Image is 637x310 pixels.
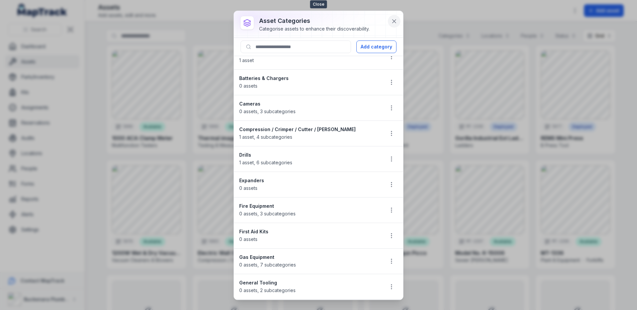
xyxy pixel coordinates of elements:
[239,228,379,235] strong: First Aid Kits
[239,126,379,133] strong: Compression / Crimper / Cutter / [PERSON_NAME]
[239,177,379,184] strong: Expanders
[239,262,296,268] span: 0 assets , 7 subcategories
[239,75,379,82] strong: Batteries & Chargers
[239,57,254,63] span: 1 asset
[239,279,379,286] strong: General Tooling
[239,185,257,191] span: 0 assets
[239,109,296,114] span: 0 assets , 3 subcategories
[239,160,292,165] span: 1 asset , 6 subcategories
[239,254,379,261] strong: Gas Equipment
[239,236,257,242] span: 0 assets
[239,211,296,216] span: 0 assets , 3 subcategories
[259,16,370,26] h3: asset categories
[310,0,327,8] span: Close
[239,101,379,107] strong: Cameras
[239,83,257,89] span: 0 assets
[239,203,379,209] strong: Fire Equipment
[259,26,370,32] div: Categorise assets to enhance their discoverability.
[239,134,292,140] span: 1 asset , 4 subcategories
[239,152,379,158] strong: Drills
[356,40,396,53] button: Add category
[239,287,296,293] span: 0 assets , 2 subcategories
